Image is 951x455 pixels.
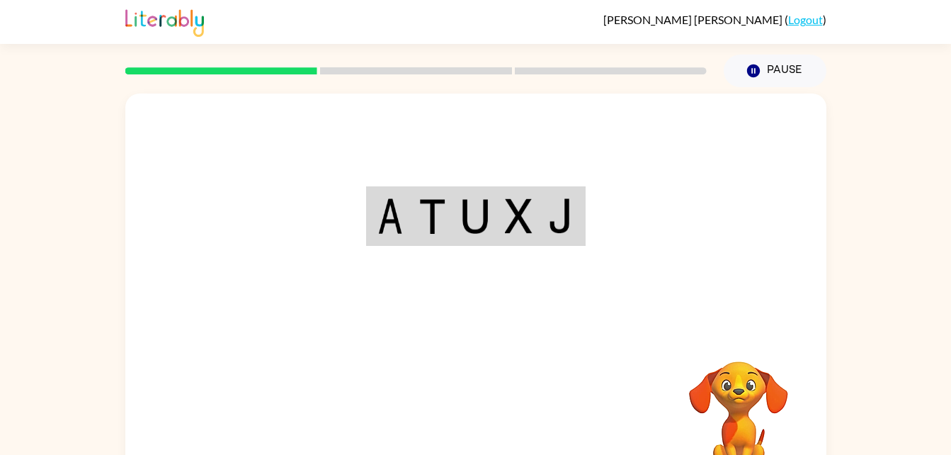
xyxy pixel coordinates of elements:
button: Pause [724,55,826,87]
a: Logout [788,13,823,26]
img: x [505,198,532,234]
img: u [462,198,489,234]
span: [PERSON_NAME] [PERSON_NAME] [603,13,785,26]
img: t [418,198,445,234]
img: a [377,198,403,234]
div: ( ) [603,13,826,26]
img: j [548,198,574,234]
img: Literably [125,6,204,37]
